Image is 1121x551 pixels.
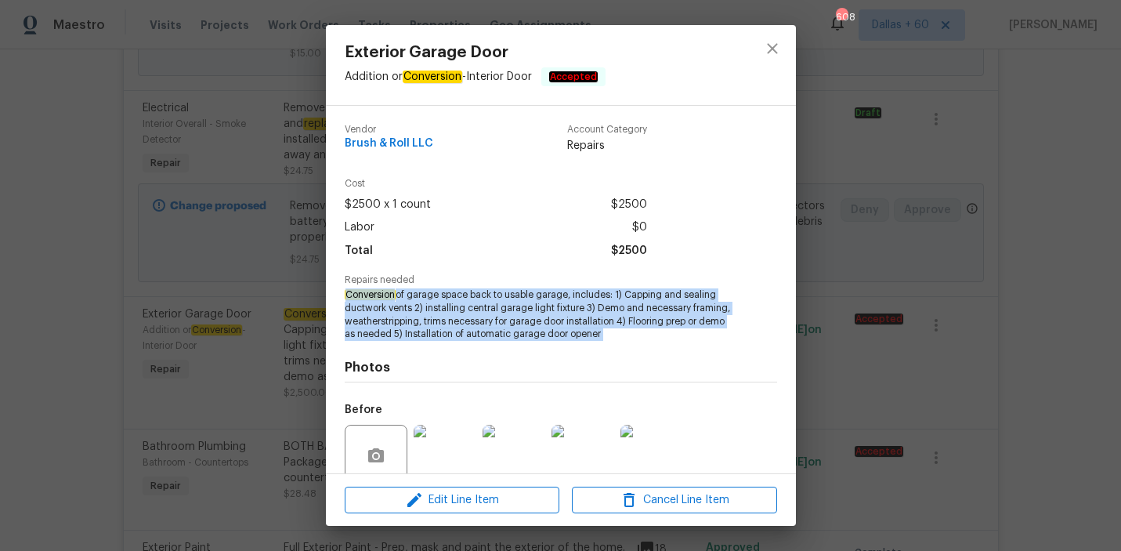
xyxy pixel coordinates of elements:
[577,491,772,510] span: Cancel Line Item
[345,289,396,300] em: Conversion
[345,288,734,341] span: of garage space back to usable garage, includes: 1) Capping and sealing ductwork vents 2) install...
[403,71,462,83] em: Conversion
[567,125,647,135] span: Account Category
[572,487,777,514] button: Cancel Line Item
[567,138,647,154] span: Repairs
[345,44,606,61] span: Exterior Garage Door
[345,179,647,189] span: Cost
[345,138,433,150] span: Brush & Roll LLC
[549,71,598,82] em: Accepted
[345,71,532,83] span: Addition or - Interior Door
[345,360,777,375] h4: Photos
[345,194,431,216] span: $2500 x 1 count
[345,125,433,135] span: Vendor
[836,9,847,25] div: 608
[632,216,647,239] span: $0
[611,194,647,216] span: $2500
[345,216,374,239] span: Labor
[349,491,555,510] span: Edit Line Item
[345,487,559,514] button: Edit Line Item
[345,275,777,285] span: Repairs needed
[345,404,382,415] h5: Before
[754,30,791,67] button: close
[611,240,647,263] span: $2500
[345,240,373,263] span: Total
